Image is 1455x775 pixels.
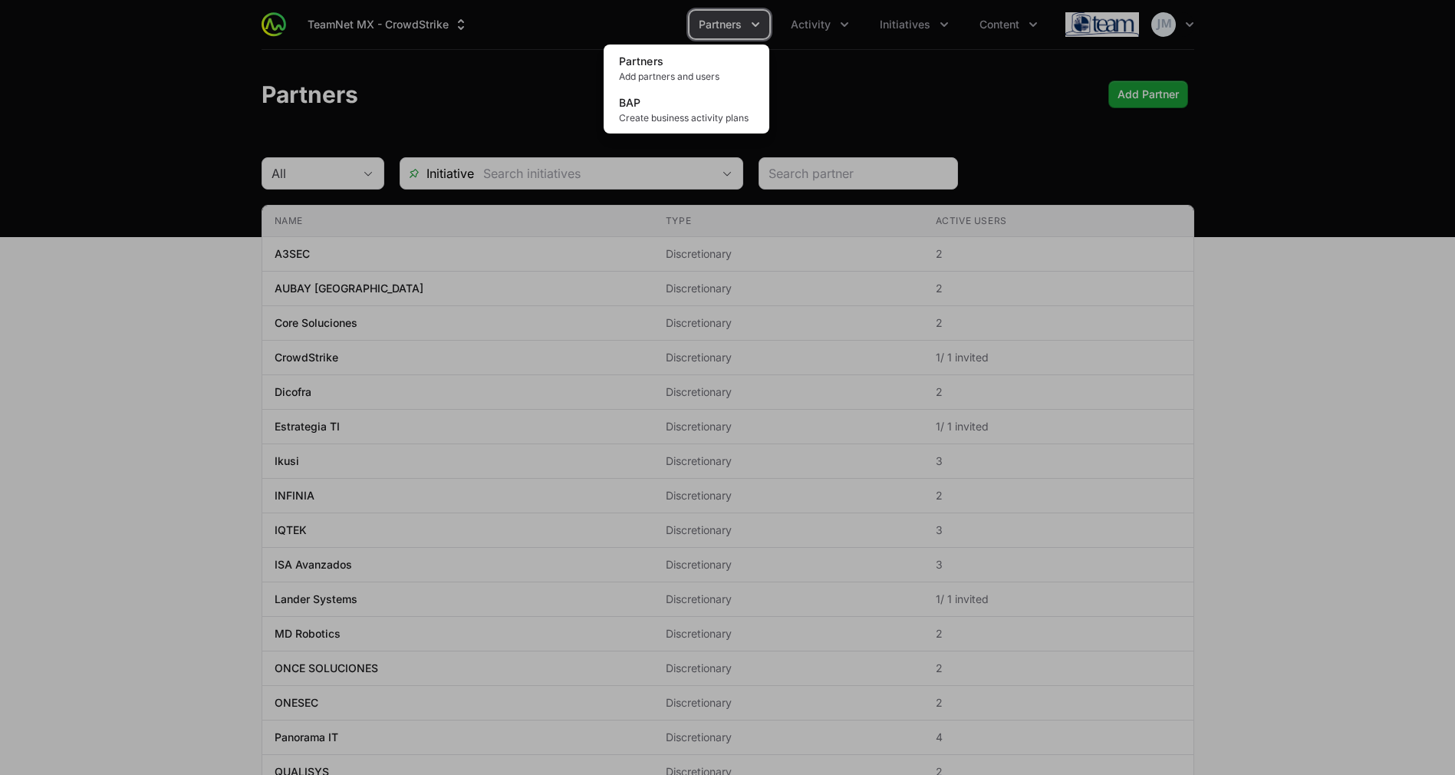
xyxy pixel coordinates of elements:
div: Partners menu [690,11,769,38]
a: BAPCreate business activity plans [607,89,766,130]
span: Add partners and users [619,71,754,83]
span: Create business activity plans [619,112,754,124]
a: PartnersAdd partners and users [607,48,766,89]
div: Main navigation [286,11,1047,38]
span: BAP [619,96,641,109]
span: Partners [619,54,664,68]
